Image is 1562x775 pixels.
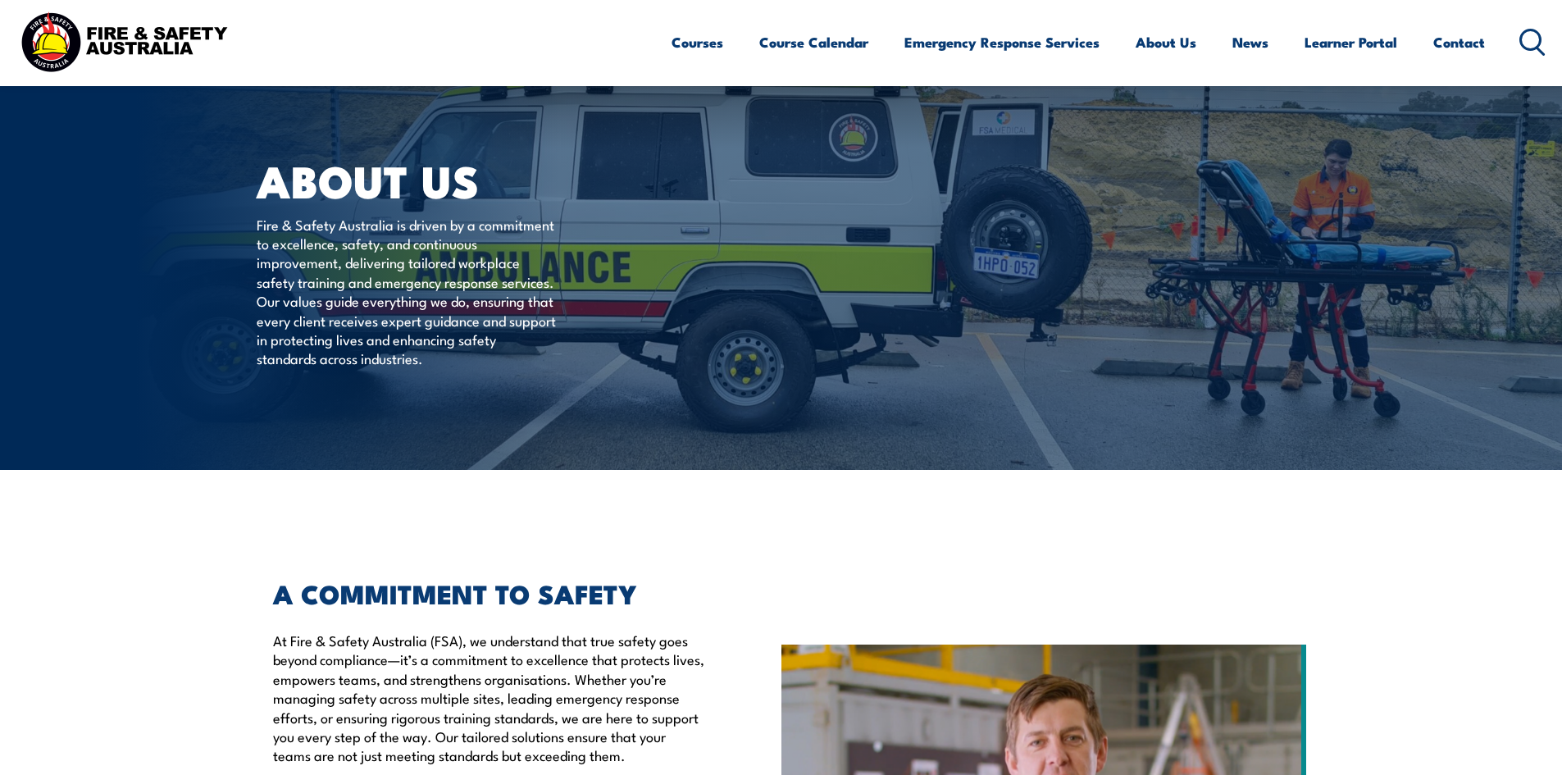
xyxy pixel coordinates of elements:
[1136,21,1196,64] a: About Us
[1305,21,1397,64] a: Learner Portal
[1232,21,1268,64] a: News
[257,215,556,368] p: Fire & Safety Australia is driven by a commitment to excellence, safety, and continuous improveme...
[759,21,868,64] a: Course Calendar
[273,631,706,765] p: At Fire & Safety Australia (FSA), we understand that true safety goes beyond compliance—it’s a co...
[273,581,706,604] h2: A COMMITMENT TO SAFETY
[1433,21,1485,64] a: Contact
[672,21,723,64] a: Courses
[257,161,662,199] h1: About Us
[904,21,1100,64] a: Emergency Response Services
